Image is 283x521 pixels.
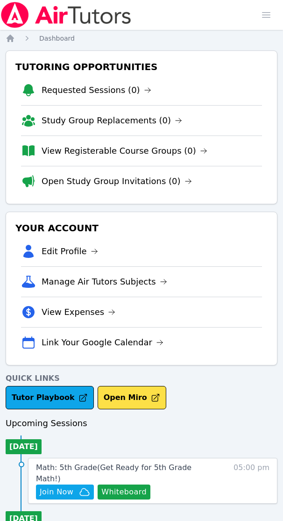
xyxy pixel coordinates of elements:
[6,386,94,409] a: Tutor Playbook
[6,417,277,430] h3: Upcoming Sessions
[6,373,277,384] h4: Quick Links
[42,275,167,288] a: Manage Air Tutors Subjects
[233,462,269,500] span: 05:00 pm
[40,486,73,498] span: Join Now
[42,245,98,258] a: Edit Profile
[42,114,182,127] a: Study Group Replacements (0)
[39,35,75,42] span: Dashboard
[42,84,151,97] a: Requested Sessions (0)
[6,34,277,43] nav: Breadcrumb
[36,463,191,483] span: Math: 5th Grade ( Get Ready for 5th Grade Math! )
[36,485,94,500] button: Join Now
[42,175,192,188] a: Open Study Group Invitations (0)
[98,485,150,500] button: Whiteboard
[14,58,269,75] h3: Tutoring Opportunities
[39,34,75,43] a: Dashboard
[6,439,42,454] li: [DATE]
[42,144,207,157] a: View Registerable Course Groups (0)
[36,462,211,485] a: Math: 5th Grade(Get Ready for 5th Grade Math!)
[14,220,269,236] h3: Your Account
[98,386,166,409] button: Open Miro
[42,336,163,349] a: Link Your Google Calendar
[42,306,115,319] a: View Expenses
